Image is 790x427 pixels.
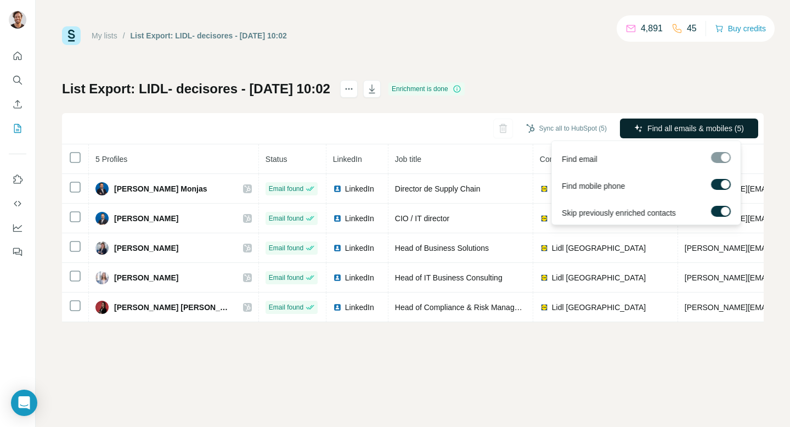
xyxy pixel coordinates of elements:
span: Email found [269,302,303,312]
span: Company [540,155,573,164]
span: Email found [269,273,303,283]
img: company-logo [540,214,549,223]
button: My lists [9,119,26,138]
span: Find email [562,154,597,165]
span: [PERSON_NAME] Monjas [114,183,207,194]
button: Feedback [9,242,26,262]
img: LinkedIn logo [333,303,342,312]
span: Lidl [GEOGRAPHIC_DATA] [552,302,646,313]
span: Status [266,155,287,164]
span: [PERSON_NAME] [114,272,178,283]
span: Lidl [GEOGRAPHIC_DATA] [552,272,646,283]
p: 45 [687,22,697,35]
img: company-logo [540,184,549,193]
img: LinkedIn logo [333,244,342,252]
span: Director de Supply Chain [395,184,481,193]
button: Use Surfe API [9,194,26,214]
button: Enrich CSV [9,94,26,114]
span: [PERSON_NAME] [114,243,178,254]
button: Quick start [9,46,26,66]
img: Avatar [95,271,109,284]
button: Dashboard [9,218,26,238]
img: company-logo [540,273,549,282]
span: CIO / IT director [395,214,449,223]
a: My lists [92,31,117,40]
span: Job title [395,155,421,164]
img: LinkedIn logo [333,273,342,282]
img: company-logo [540,244,549,252]
span: Find mobile phone [562,181,625,192]
span: LinkedIn [345,302,374,313]
button: Sync all to HubSpot (5) [518,120,614,137]
img: Surfe Logo [62,26,81,45]
span: Head of Compliance & Risk Management [395,303,536,312]
span: Lidl [GEOGRAPHIC_DATA] [552,243,646,254]
div: Open Intercom Messenger [11,390,37,416]
div: List Export: LIDL- decisores - [DATE] 10:02 [131,30,287,41]
span: [PERSON_NAME] [PERSON_NAME] [114,302,232,313]
span: [PERSON_NAME] [114,213,178,224]
div: Enrichment is done [388,82,465,95]
button: Find all emails & mobiles (5) [620,119,758,138]
img: Avatar [95,182,109,195]
button: Search [9,70,26,90]
li: / [123,30,125,41]
img: Avatar [9,11,26,29]
span: Email found [269,214,303,223]
img: company-logo [540,303,549,312]
button: Buy credits [715,21,766,36]
span: LinkedIn [345,243,374,254]
span: LinkedIn [345,183,374,194]
img: Avatar [95,241,109,255]
span: Head of IT Business Consulting [395,273,503,282]
span: Find all emails & mobiles (5) [647,123,744,134]
button: Use Surfe on LinkedIn [9,170,26,189]
img: LinkedIn logo [333,184,342,193]
span: LinkedIn [345,213,374,224]
span: Email found [269,184,303,194]
img: Avatar [95,301,109,314]
img: Avatar [95,212,109,225]
img: LinkedIn logo [333,214,342,223]
h1: List Export: LIDL- decisores - [DATE] 10:02 [62,80,330,98]
span: LinkedIn [345,272,374,283]
span: Skip previously enriched contacts [562,207,676,218]
span: LinkedIn [333,155,362,164]
p: 4,891 [641,22,663,35]
button: actions [340,80,358,98]
span: Email found [269,243,303,253]
span: Head of Business Solutions [395,244,489,252]
span: 5 Profiles [95,155,127,164]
